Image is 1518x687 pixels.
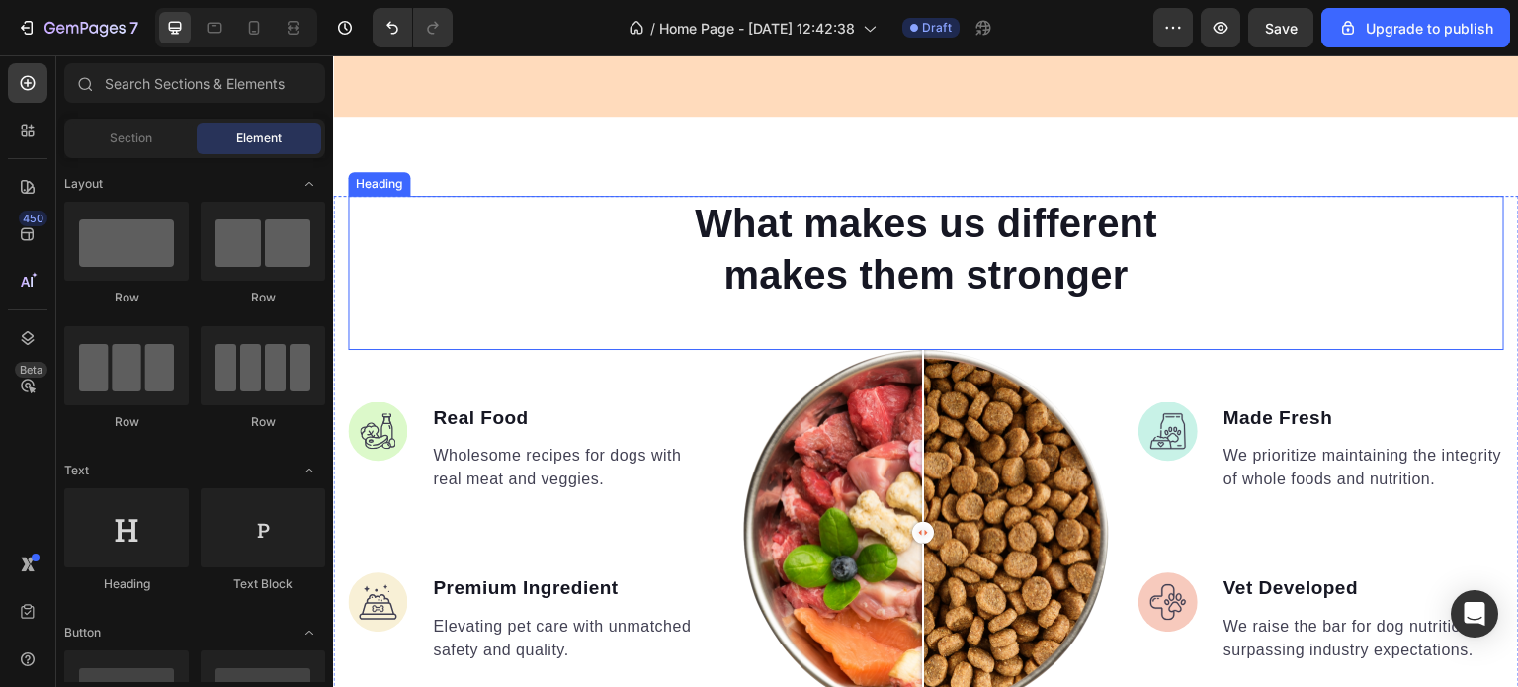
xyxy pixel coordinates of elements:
p: Made Fresh [890,349,1169,378]
img: 495611768014373769-d4553f9c-1354-4975-ab50-2180f54a6ce8.svg [805,517,865,576]
p: 7 [129,16,138,40]
button: 7 [8,8,147,47]
div: Beta [15,362,47,378]
button: Upgrade to publish [1321,8,1510,47]
p: We prioritize maintaining the integrity of whole foods and nutrition. [890,388,1169,436]
div: Row [64,413,189,431]
div: 450 [19,211,47,226]
span: / [650,18,655,39]
div: Row [201,413,325,431]
div: Row [64,289,189,306]
span: Element [236,129,282,147]
img: 495611768014373769-0ddaf283-d883-4af8-a027-91e985d2d7ff.svg [805,347,865,406]
span: Save [1265,20,1298,37]
span: Toggle open [294,617,325,648]
span: Draft [922,19,952,37]
div: Row [201,289,325,306]
span: Home Page - [DATE] 12:42:38 [659,18,855,39]
button: Save [1248,8,1313,47]
div: Text Block [201,575,325,593]
span: Toggle open [294,168,325,200]
span: Section [110,129,152,147]
span: Toggle open [294,455,325,486]
div: Open Intercom Messenger [1451,590,1498,638]
input: Search Sections & Elements [64,63,325,103]
div: Upgrade to publish [1338,18,1493,39]
p: Vet Developed [890,519,1169,548]
p: We raise the bar for dog nutrition, surpassing industry expectations. [890,559,1169,607]
iframe: Design area [333,55,1518,687]
span: Layout [64,175,103,193]
span: Text [64,462,89,479]
span: Button [64,624,101,642]
div: Heading [64,575,189,593]
div: Undo/Redo [373,8,453,47]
